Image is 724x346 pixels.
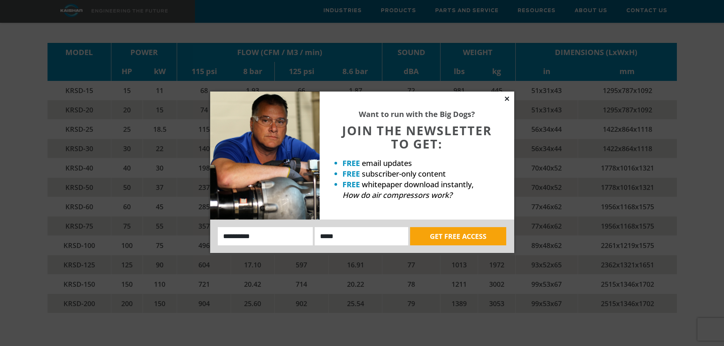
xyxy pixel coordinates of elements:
button: GET FREE ACCESS [410,227,506,245]
em: How do air compressors work? [342,190,452,200]
strong: FREE [342,179,360,190]
span: JOIN THE NEWSLETTER TO GET: [342,122,492,152]
span: subscriber-only content [362,169,446,179]
strong: Want to run with the Big Dogs? [359,109,475,119]
input: Email [315,227,408,245]
span: whitepaper download instantly, [362,179,474,190]
strong: FREE [342,169,360,179]
strong: FREE [342,158,360,168]
button: Close [504,95,510,102]
span: email updates [362,158,412,168]
input: Name: [218,227,313,245]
